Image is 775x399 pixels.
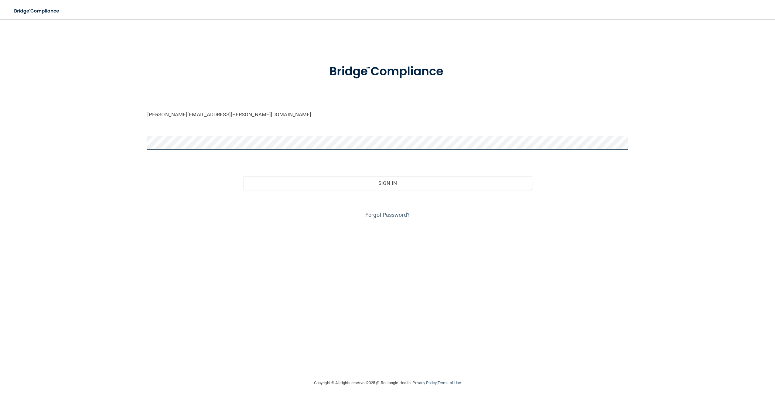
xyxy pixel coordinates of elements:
[365,212,410,218] a: Forgot Password?
[9,5,65,17] img: bridge_compliance_login_screen.278c3ca4.svg
[243,176,531,190] button: Sign In
[438,380,461,385] a: Terms of Use
[317,56,458,87] img: bridge_compliance_login_screen.278c3ca4.svg
[147,107,628,121] input: Email
[277,373,498,393] div: Copyright © All rights reserved 2025 @ Rectangle Health | |
[412,380,436,385] a: Privacy Policy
